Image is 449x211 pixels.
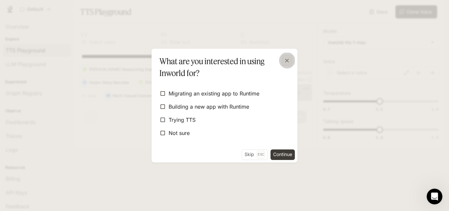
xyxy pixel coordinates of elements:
[271,149,295,160] button: Continue
[169,103,249,111] span: Building a new app with Runtime
[257,151,265,158] p: Esc
[159,55,287,79] p: What are you interested in using Inworld for?
[242,149,268,160] button: SkipEsc
[169,90,259,97] span: Migrating an existing app to Runtime
[427,189,442,204] iframe: Intercom live chat
[169,129,190,137] span: Not sure
[169,116,196,124] span: Trying TTS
